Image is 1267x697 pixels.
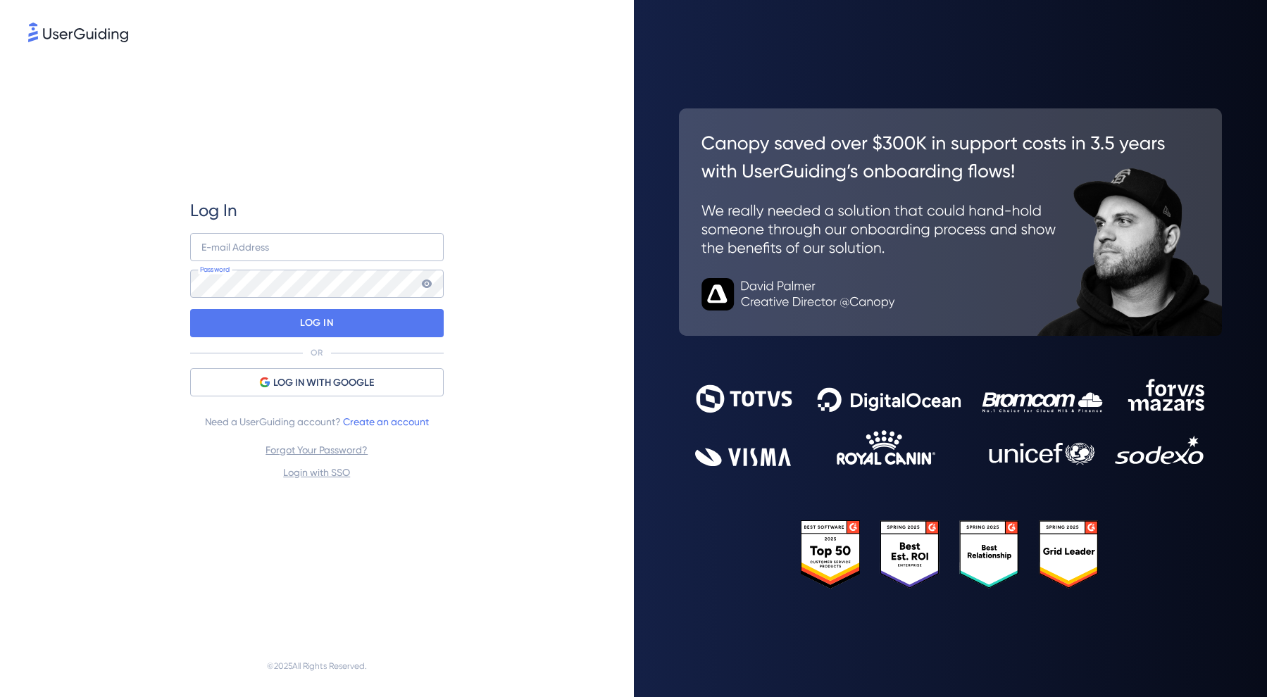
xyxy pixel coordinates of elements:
[801,520,1099,589] img: 25303e33045975176eb484905ab012ff.svg
[190,199,237,222] span: Log In
[283,467,350,478] a: Login with SSO
[205,413,429,430] span: Need a UserGuiding account?
[267,658,367,674] span: © 2025 All Rights Reserved.
[695,379,1206,466] img: 9302ce2ac39453076f5bc0f2f2ca889b.svg
[311,347,323,358] p: OR
[679,108,1223,336] img: 26c0aa7c25a843aed4baddd2b5e0fa68.svg
[343,416,429,427] a: Create an account
[273,375,374,391] span: LOG IN WITH GOOGLE
[190,233,444,261] input: example@company.com
[266,444,368,456] a: Forgot Your Password?
[300,312,333,334] p: LOG IN
[28,23,128,42] img: 8faab4ba6bc7696a72372aa768b0286c.svg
